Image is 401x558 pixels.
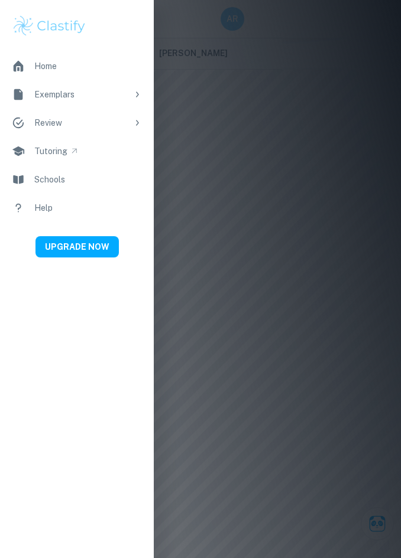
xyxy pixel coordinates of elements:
div: Schools [34,173,65,186]
div: Exemplars [34,88,128,101]
div: Home [34,60,57,73]
div: Review [34,116,128,129]
button: UPGRADE NOW [35,236,119,257]
div: Tutoring [34,145,67,158]
img: Clastify logo [12,14,87,38]
div: Help [34,201,53,214]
